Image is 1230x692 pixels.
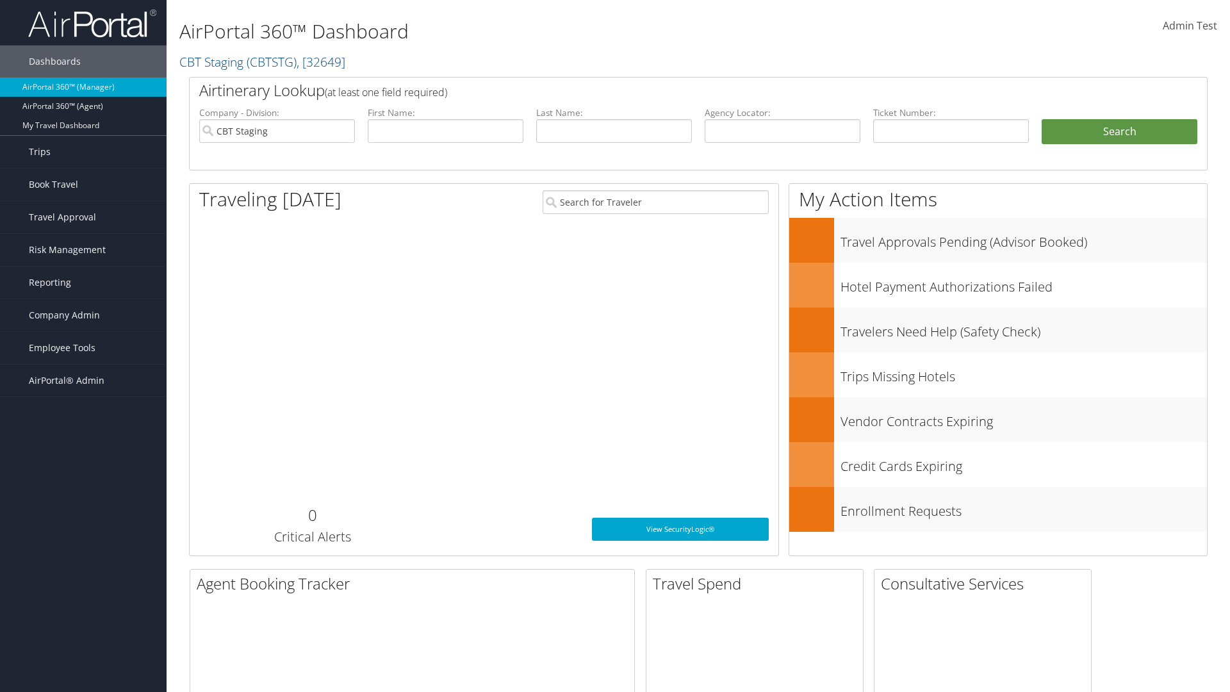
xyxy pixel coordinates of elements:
span: AirPortal® Admin [29,365,104,397]
span: Trips [29,136,51,168]
span: ( CBTSTG ) [247,53,297,70]
h3: Travelers Need Help (Safety Check) [840,317,1207,341]
span: Dashboards [29,45,81,78]
a: Travel Approvals Pending (Advisor Booked) [789,218,1207,263]
h3: Trips Missing Hotels [840,361,1207,386]
span: Employee Tools [29,332,95,364]
label: Last Name: [536,106,692,119]
button: Search [1042,119,1197,145]
h3: Critical Alerts [199,528,425,546]
h3: Hotel Payment Authorizations Failed [840,272,1207,296]
h3: Travel Approvals Pending (Advisor Booked) [840,227,1207,251]
label: Company - Division: [199,106,355,119]
a: CBT Staging [179,53,345,70]
span: Risk Management [29,234,106,266]
a: Admin Test [1163,6,1217,46]
span: Book Travel [29,169,78,201]
a: Travelers Need Help (Safety Check) [789,308,1207,352]
label: First Name: [368,106,523,119]
h1: My Action Items [789,186,1207,213]
h1: AirPortal 360™ Dashboard [179,18,871,45]
a: Vendor Contracts Expiring [789,397,1207,442]
a: View SecurityLogic® [592,518,769,541]
label: Ticket Number: [873,106,1029,119]
h1: Traveling [DATE] [199,186,341,213]
span: , [ 32649 ] [297,53,345,70]
a: Hotel Payment Authorizations Failed [789,263,1207,308]
img: airportal-logo.png [28,8,156,38]
input: Search for Traveler [543,190,769,214]
a: Credit Cards Expiring [789,442,1207,487]
h3: Vendor Contracts Expiring [840,406,1207,431]
h2: Airtinerary Lookup [199,79,1113,101]
h2: Consultative Services [881,573,1091,595]
span: Travel Approval [29,201,96,233]
h2: Agent Booking Tracker [197,573,634,595]
span: (at least one field required) [325,85,447,99]
a: Trips Missing Hotels [789,352,1207,397]
span: Company Admin [29,299,100,331]
a: Enrollment Requests [789,487,1207,532]
h3: Enrollment Requests [840,496,1207,520]
h3: Credit Cards Expiring [840,451,1207,475]
span: Admin Test [1163,19,1217,33]
span: Reporting [29,267,71,299]
h2: 0 [199,504,425,526]
label: Agency Locator: [705,106,860,119]
h2: Travel Spend [653,573,863,595]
